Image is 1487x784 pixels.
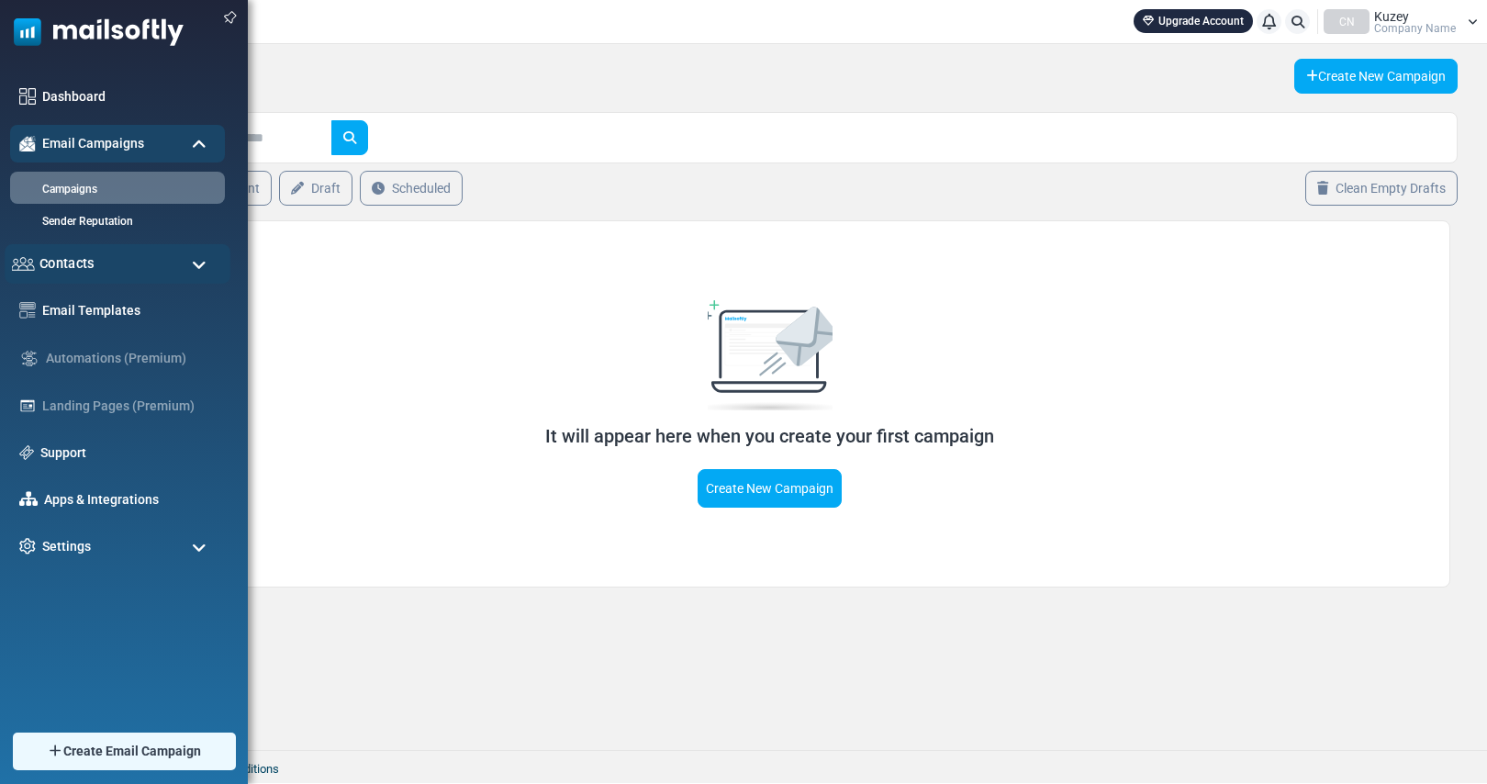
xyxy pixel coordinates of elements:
span: Create Email Campaign [63,742,201,761]
img: dashboard-icon.svg [19,88,36,105]
img: contacts-icon.svg [12,257,35,271]
a: Draft [279,171,352,206]
a: Clean Empty Drafts [1305,171,1458,206]
img: campaigns-icon-active.png [19,136,36,151]
a: Email Templates [42,301,216,320]
a: Create New Campaign [1294,59,1458,94]
a: CN Kuzey Company Name [1324,9,1478,34]
a: Campaigns [10,181,220,197]
span: Contacts [39,253,95,274]
span: Kuzey [1374,10,1409,23]
span: Company Name [1374,23,1456,34]
a: Sender Reputation [10,213,220,230]
a: Scheduled [360,171,463,206]
img: email-templates-icon.svg [19,302,36,319]
img: settings-icon.svg [19,538,36,554]
span: Email Campaigns [42,134,144,153]
a: Dashboard [42,87,216,106]
div: CN [1324,9,1370,34]
footer: 2025 [60,750,1487,783]
img: workflow.svg [19,348,39,369]
a: Apps & Integrations [44,490,216,510]
span: Settings [42,537,91,556]
img: support-icon.svg [19,445,34,460]
a: Create New Campaign [698,469,842,508]
h5: It will appear here when you create your first campaign [363,425,1177,447]
a: Upgrade Account [1134,9,1253,33]
img: landing_pages.svg [19,398,36,414]
a: Support [40,443,216,463]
